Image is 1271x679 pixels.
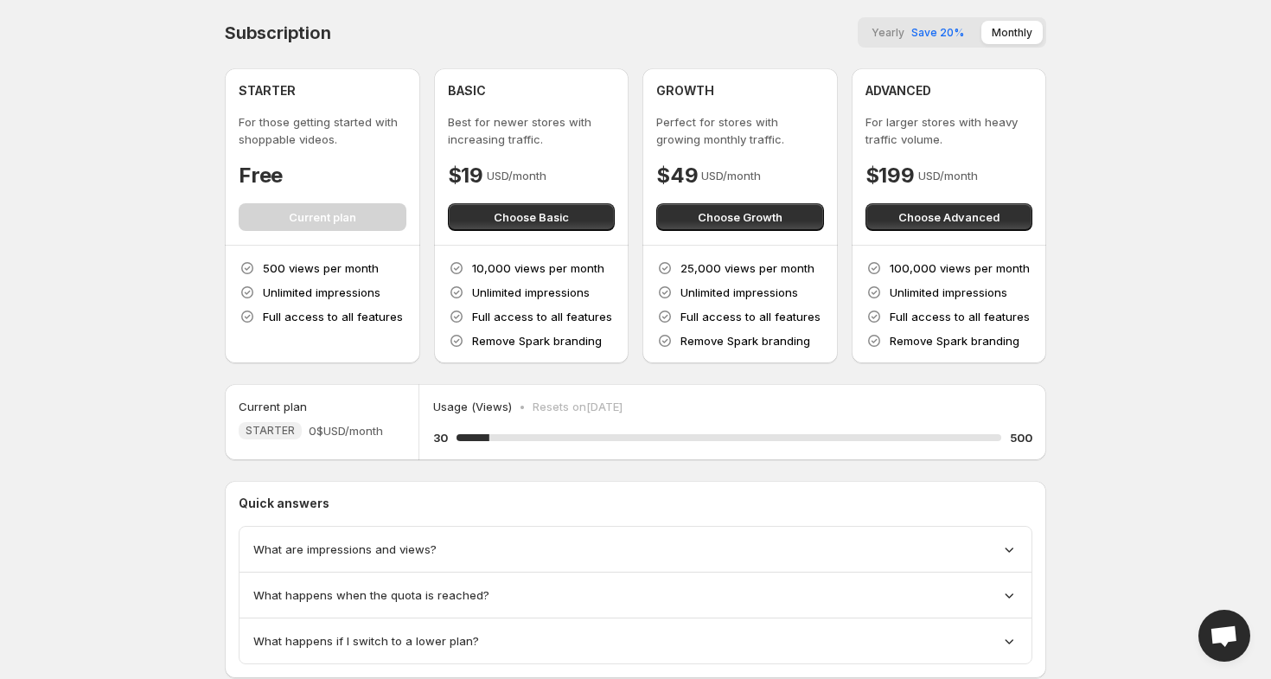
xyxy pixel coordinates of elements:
p: Resets on [DATE] [533,398,623,415]
h4: $19 [448,162,483,189]
span: 0$ USD/month [309,422,383,439]
p: Perfect for stores with growing monthly traffic. [656,113,824,148]
p: Unlimited impressions [472,284,590,301]
p: 10,000 views per month [472,259,604,277]
p: Remove Spark branding [890,332,1019,349]
span: What happens when the quota is reached? [253,586,489,604]
p: Full access to all features [472,308,612,325]
h4: $199 [865,162,915,189]
h5: 500 [1010,429,1032,446]
button: YearlySave 20% [861,21,974,44]
p: • [519,398,526,415]
p: Remove Spark branding [472,332,602,349]
p: Usage (Views) [433,398,512,415]
span: STARTER [246,424,295,438]
p: Remove Spark branding [680,332,810,349]
h4: STARTER [239,82,296,99]
p: USD/month [701,167,761,184]
p: USD/month [918,167,978,184]
span: Choose Advanced [898,208,1000,226]
h4: $49 [656,162,698,189]
p: Unlimited impressions [890,284,1007,301]
button: Monthly [981,21,1043,44]
h5: 30 [433,429,448,446]
p: Full access to all features [890,308,1030,325]
p: Unlimited impressions [680,284,798,301]
h4: Free [239,162,283,189]
button: Choose Basic [448,203,616,231]
p: USD/month [487,167,546,184]
span: Yearly [872,26,904,39]
p: 100,000 views per month [890,259,1030,277]
p: Unlimited impressions [263,284,380,301]
h4: GROWTH [656,82,714,99]
p: Quick answers [239,495,1032,512]
h4: Subscription [225,22,331,43]
span: Choose Basic [494,208,569,226]
p: Full access to all features [680,308,821,325]
p: For those getting started with shoppable videos. [239,113,406,148]
button: Choose Growth [656,203,824,231]
h4: ADVANCED [865,82,931,99]
p: 25,000 views per month [680,259,814,277]
p: Best for newer stores with increasing traffic. [448,113,616,148]
button: Choose Advanced [865,203,1033,231]
span: Save 20% [911,26,964,39]
p: 500 views per month [263,259,379,277]
p: Full access to all features [263,308,403,325]
span: What are impressions and views? [253,541,437,558]
span: What happens if I switch to a lower plan? [253,632,479,650]
p: For larger stores with heavy traffic volume. [865,113,1033,148]
h5: Current plan [239,398,307,415]
div: Open chat [1198,610,1250,662]
span: Choose Growth [698,208,782,226]
h4: BASIC [448,82,486,99]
